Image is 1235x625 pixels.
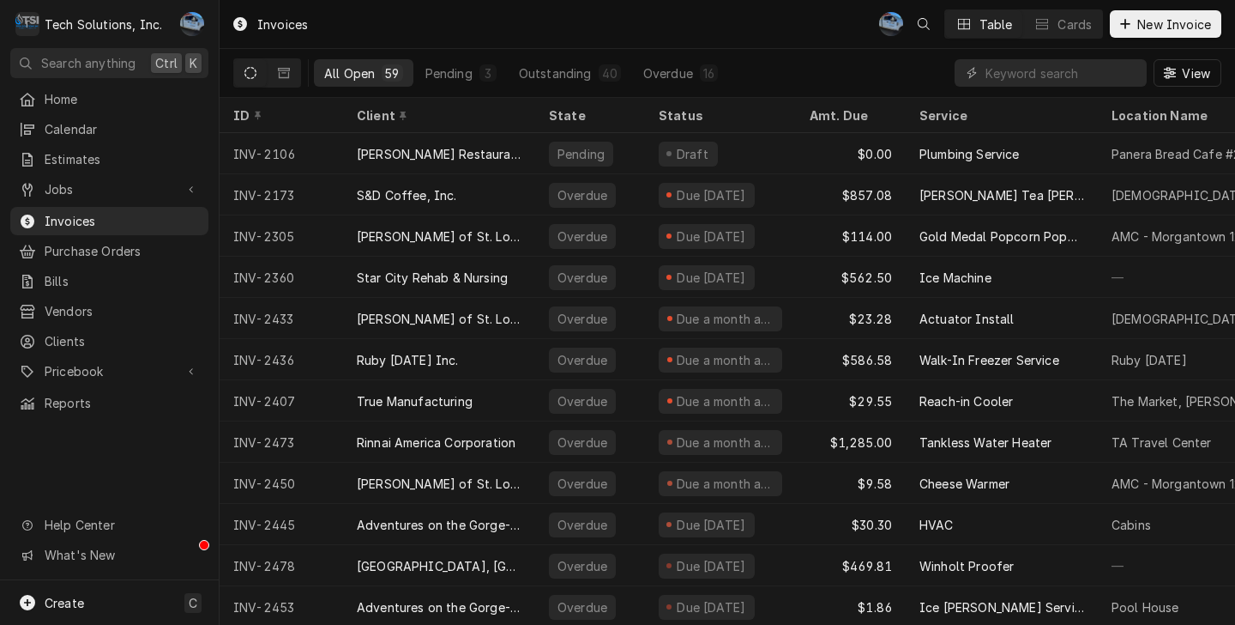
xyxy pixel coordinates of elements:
div: $23.28 [796,298,906,339]
span: Create [45,596,84,610]
div: Due [DATE] [675,516,748,534]
div: [PERSON_NAME] of St. Louis, Inc. [357,475,521,493]
div: Ice Machine [919,269,991,287]
div: Service [919,106,1081,124]
div: Ice [PERSON_NAME] Service [919,598,1084,616]
div: Due a month ago [675,351,775,369]
span: Pricebook [45,362,174,380]
div: Adventures on the Gorge-Aramark Destinations [357,598,521,616]
div: Ruby [DATE] [1111,351,1187,369]
div: Overdue [556,475,609,493]
div: Table [979,15,1013,33]
div: 16 [703,64,714,82]
div: Due [DATE] [675,557,748,575]
div: Overdue [556,186,609,204]
a: Calendar [10,115,208,143]
input: Keyword search [985,59,1138,87]
div: Overdue [556,516,609,534]
span: Clients [45,332,200,350]
div: Draft [674,145,711,163]
a: Invoices [10,207,208,235]
div: [PERSON_NAME] of St. Louis, Inc. [357,228,521,246]
div: Due [DATE] [675,598,748,616]
div: Joe Paschal's Avatar [180,12,204,36]
div: Overdue [556,434,609,452]
div: Status [659,106,779,124]
div: 59 [385,64,399,82]
a: Go to Pricebook [10,357,208,385]
div: True Manufacturing [357,392,473,410]
span: Calendar [45,120,200,138]
div: Overdue [643,64,693,82]
div: $0.00 [796,133,906,174]
a: Vendors [10,297,208,325]
div: Due [DATE] [675,269,748,287]
a: Clients [10,327,208,355]
div: INV-2305 [220,215,343,257]
div: Pending [425,64,473,82]
div: Gold Medal Popcorn Popper [919,228,1084,246]
div: T [15,12,39,36]
div: Reach-in Cooler [919,392,1013,410]
div: Ruby [DATE] Inc. [357,351,459,369]
span: Jobs [45,180,174,198]
div: Due a month ago [675,310,775,328]
div: $30.30 [796,504,906,545]
span: Estimates [45,150,200,168]
div: Overdue [556,351,609,369]
div: Due [DATE] [675,186,748,204]
div: $857.08 [796,174,906,215]
div: Tankless Water Heater [919,434,1051,452]
span: New Invoice [1134,15,1214,33]
div: Walk-In Freezer Service [919,351,1059,369]
div: $469.81 [796,545,906,586]
div: 40 [602,64,617,82]
div: $562.50 [796,257,906,298]
div: Overdue [556,228,609,246]
a: Go to Jobs [10,175,208,203]
div: Tech Solutions, Inc.'s Avatar [15,12,39,36]
div: Overdue [556,557,609,575]
div: [PERSON_NAME] of St. Louis, Inc. [357,310,521,328]
div: All Open [324,64,375,82]
div: Adventures on the Gorge-Aramark Destinations [357,516,521,534]
div: Cheese Warmer [919,475,1009,493]
div: Tech Solutions, Inc. [45,15,162,33]
div: $9.58 [796,463,906,504]
div: Overdue [556,310,609,328]
div: ID [233,106,326,124]
div: S&D Coffee, Inc. [357,186,457,204]
div: Due a month ago [675,434,775,452]
span: View [1178,64,1214,82]
a: Go to Help Center [10,511,208,539]
div: Amt. Due [810,106,889,124]
span: What's New [45,546,198,564]
button: Open search [910,10,937,38]
div: Cabins [1111,516,1151,534]
span: Home [45,90,200,108]
div: Joe Paschal's Avatar [879,12,903,36]
div: INV-2360 [220,257,343,298]
a: Purchase Orders [10,237,208,265]
div: INV-2450 [220,463,343,504]
div: $1,285.00 [796,422,906,463]
span: Search anything [41,54,136,72]
div: Pending [556,145,606,163]
div: INV-2433 [220,298,343,339]
div: Winholt Proofer [919,557,1014,575]
button: View [1154,59,1221,87]
div: INV-2173 [220,174,343,215]
div: $114.00 [796,215,906,257]
div: [GEOGRAPHIC_DATA], [GEOGRAPHIC_DATA] [357,557,521,575]
div: INV-2407 [220,380,343,422]
a: Estimates [10,145,208,173]
div: Cards [1057,15,1092,33]
div: Overdue [556,392,609,410]
div: Star City Rehab & Nursing [357,269,508,287]
div: Rinnai America Corporation [357,434,515,452]
button: New Invoice [1110,10,1221,38]
span: Reports [45,394,200,412]
div: JP [879,12,903,36]
a: Go to What's New [10,541,208,569]
div: Client [357,106,518,124]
